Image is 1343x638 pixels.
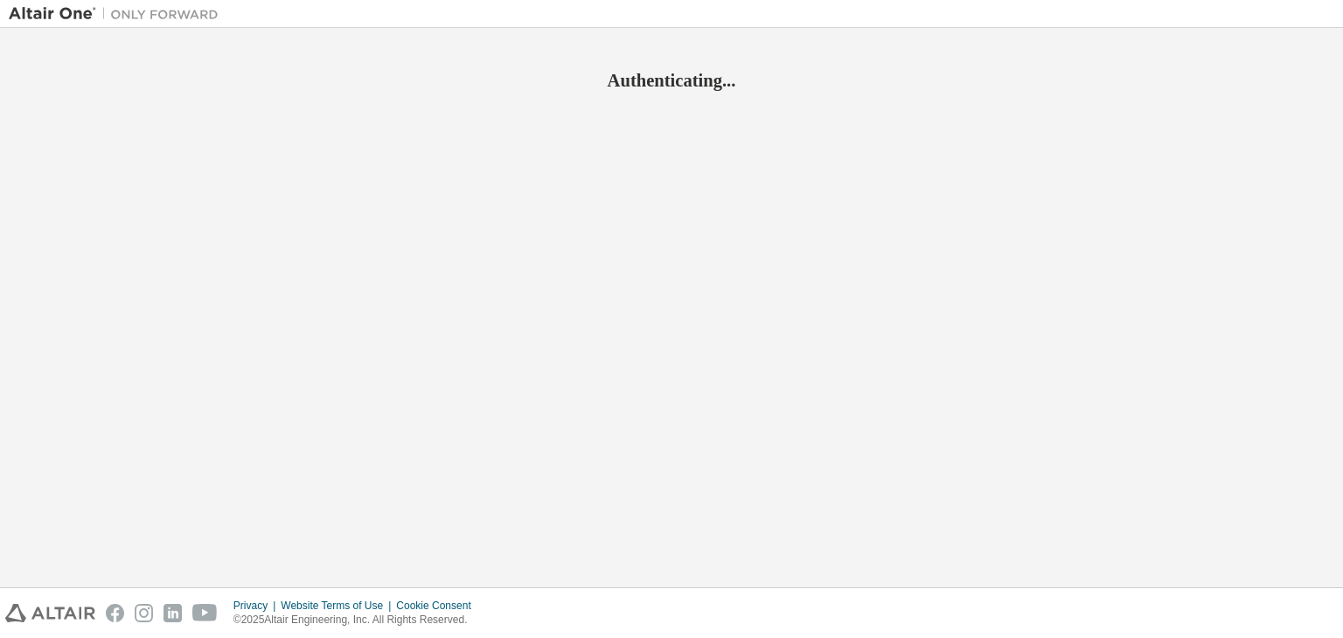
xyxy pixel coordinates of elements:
[233,613,482,628] p: © 2025 Altair Engineering, Inc. All Rights Reserved.
[9,69,1334,92] h2: Authenticating...
[9,5,227,23] img: Altair One
[5,604,95,622] img: altair_logo.svg
[192,604,218,622] img: youtube.svg
[106,604,124,622] img: facebook.svg
[164,604,182,622] img: linkedin.svg
[135,604,153,622] img: instagram.svg
[233,599,281,613] div: Privacy
[281,599,396,613] div: Website Terms of Use
[396,599,481,613] div: Cookie Consent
